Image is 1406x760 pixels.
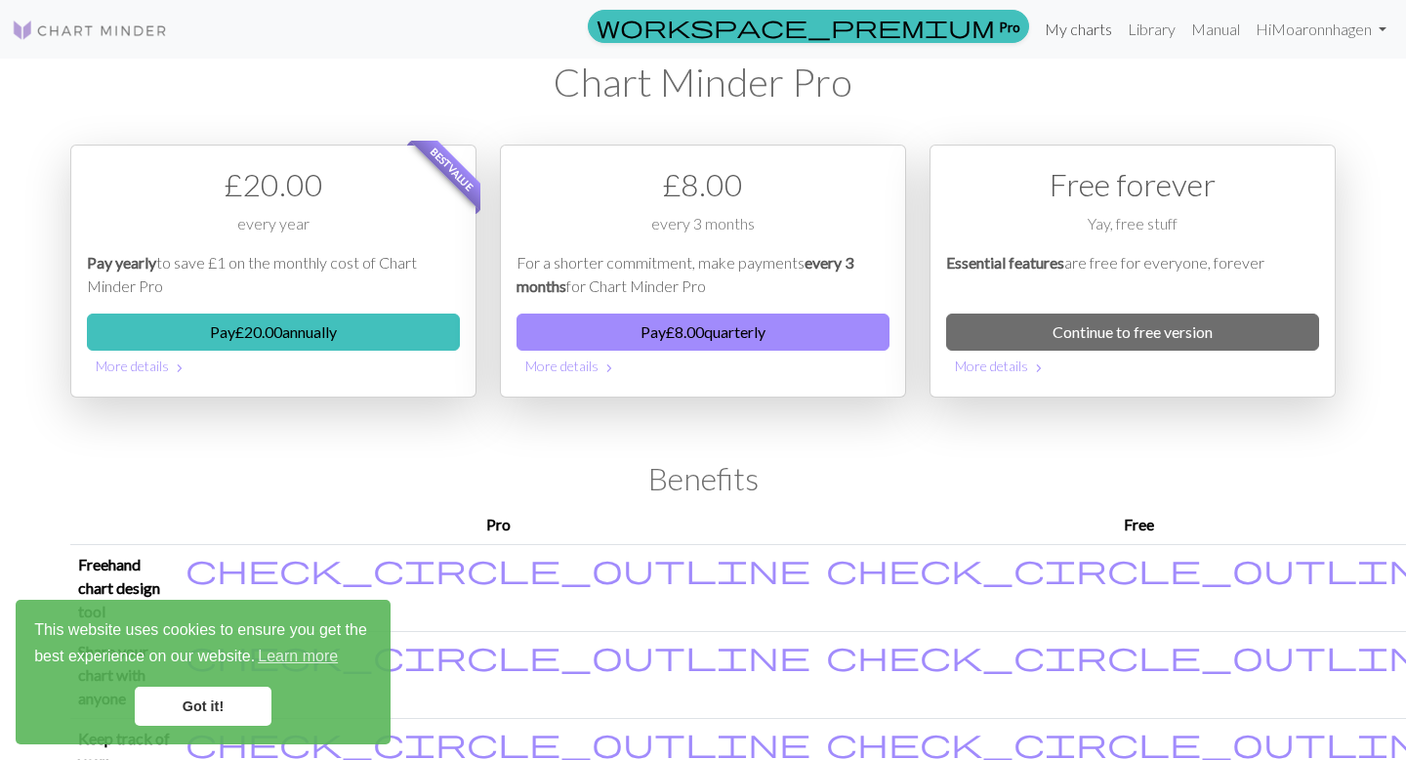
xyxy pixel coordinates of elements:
em: Essential features [946,253,1064,272]
a: My charts [1037,10,1120,49]
span: chevron_right [601,359,617,378]
div: £ 8.00 [517,161,889,208]
button: More details [946,351,1319,381]
span: workspace_premium [597,13,995,40]
p: Freehand chart design tool [78,553,170,623]
i: Included [186,640,810,671]
i: Included [186,553,810,584]
span: Best value [411,128,494,211]
button: Pay£20.00annually [87,314,460,351]
i: Included [186,727,810,758]
div: Free option [930,145,1336,398]
a: HiMoaronnhagen [1248,10,1394,49]
img: Logo [12,19,168,42]
a: learn more about cookies [255,642,341,671]
p: to save £1 on the monthly cost of Chart Minder Pro [87,251,460,298]
div: Payment option 1 [70,145,476,398]
a: Manual [1183,10,1248,49]
span: This website uses cookies to ensure you get the best experience on our website. [34,618,372,671]
a: Library [1120,10,1183,49]
em: Pay yearly [87,253,156,272]
h2: Benefits [70,460,1336,497]
a: dismiss cookie message [135,687,271,726]
span: check_circle_outline [186,637,810,674]
button: Pay£8.00quarterly [517,314,889,351]
div: Free forever [946,161,1319,208]
span: chevron_right [1031,359,1047,378]
div: £ 20.00 [87,161,460,208]
p: For a shorter commitment, make payments for Chart Minder Pro [517,251,889,298]
div: Yay, free stuff [946,212,1319,251]
a: Continue to free version [946,314,1319,351]
span: chevron_right [172,359,187,378]
h1: Chart Minder Pro [70,59,1336,106]
p: are free for everyone, forever [946,251,1319,298]
a: Pro [588,10,1029,43]
div: Payment option 2 [500,145,906,398]
th: Pro [178,505,818,545]
div: every year [87,212,460,251]
div: every 3 months [517,212,889,251]
span: check_circle_outline [186,550,810,587]
div: cookieconsent [16,600,391,744]
button: More details [517,351,889,381]
button: More details [87,351,460,381]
